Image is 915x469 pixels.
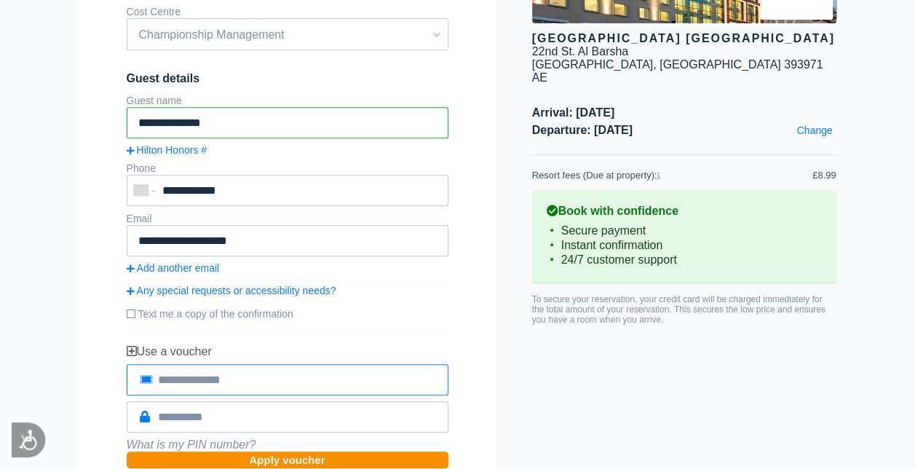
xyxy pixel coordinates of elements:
span: To secure your reservation, your credit card will be charged immediately for the total amount of ... [532,294,825,325]
div: [GEOGRAPHIC_DATA] [GEOGRAPHIC_DATA] [532,32,836,45]
label: Guest name [127,95,182,106]
span: 393971 [784,58,823,71]
label: Email [127,213,152,224]
i: What is my PIN number? [127,438,256,451]
a: Add another email [127,262,448,274]
a: Change [793,121,836,140]
div: £8.99 [812,170,836,181]
a: Any special requests or accessibility needs? [127,285,448,296]
div: Resort fees (Due at property): [532,170,812,181]
li: Secure payment [547,224,822,238]
label: Phone [127,162,156,174]
span: [GEOGRAPHIC_DATA] [659,58,781,71]
span: Departure: [DATE] [532,124,836,137]
span: Guest details [127,72,448,85]
span: Championship Management [127,23,448,47]
a: Hilton Honors # [127,144,448,156]
span: Arrival: [DATE] [532,106,836,119]
button: Apply voucher [127,452,448,468]
li: 24/7 customer support [547,253,822,267]
label: Cost Centre [127,6,181,17]
div: 22nd St. Al Barsha [532,45,629,58]
b: Book with confidence [547,205,822,218]
label: Text me a copy of the confirmation [127,302,448,326]
div: Use a voucher [127,345,448,358]
span: [GEOGRAPHIC_DATA], [532,58,657,71]
span: AE [532,71,547,84]
li: Instant confirmation [547,238,822,253]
